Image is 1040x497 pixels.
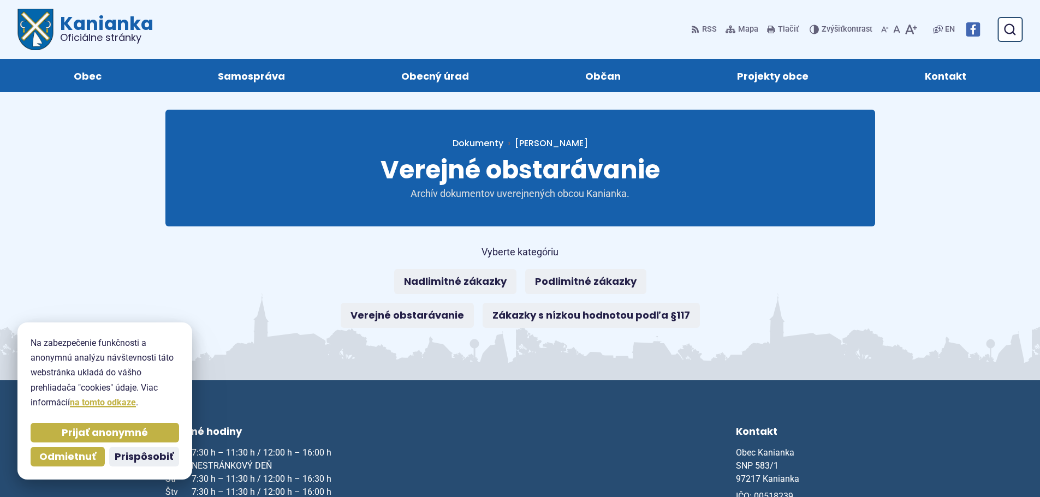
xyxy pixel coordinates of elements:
[54,14,153,43] span: Kanianka
[778,25,799,34] span: Tlačiť
[341,303,474,328] a: Verejné obstarávanie
[525,269,646,294] a: Podlimitné zákazky
[925,59,966,92] span: Kontakt
[966,22,980,37] img: Prejsť na Facebook stránku
[31,447,105,466] button: Odmietnuť
[31,423,179,442] button: Prijať anonymné
[31,336,179,410] p: Na zabezpečenie funkčnosti a anonymnú analýzu návštevnosti táto webstránka ukladá do vášho prehli...
[26,59,148,92] a: Obec
[503,137,588,149] a: [PERSON_NAME]
[453,137,503,149] a: Dokumenty
[738,23,758,36] span: Mapa
[702,23,717,36] span: RSS
[690,59,856,92] a: Projekty obce
[389,188,651,200] p: Archív dokumentov uverejnených obcou Kanianka.
[515,137,588,149] span: [PERSON_NAME]
[765,18,801,41] button: Tlačiť
[62,427,148,439] span: Prijať anonymné
[70,397,136,408] a: na tomto odkaze
[736,447,799,484] span: Obec Kanianka SNP 583/1 97217 Kanianka
[879,18,891,41] button: Zmenšiť veľkosť písma
[943,23,957,36] a: EN
[17,9,153,50] a: Logo Kanianka, prejsť na domovskú stránku.
[115,451,174,463] span: Prispôsobiť
[483,303,700,328] a: Zákazky s nízkou hodnotou podľa §117
[723,18,760,41] a: Mapa
[945,23,955,36] span: EN
[17,9,54,50] img: Prejsť na domovskú stránku
[902,18,919,41] button: Zväčšiť veľkosť písma
[691,18,719,41] a: RSS
[39,451,96,463] span: Odmietnuť
[109,447,179,466] button: Prispôsobiť
[381,152,660,187] span: Verejné obstarávanie
[878,59,1014,92] a: Kontakt
[401,59,469,92] span: Obecný úrad
[326,244,714,261] p: Vyberte kategóriu
[60,33,153,43] span: Oficiálne stránky
[737,59,809,92] span: Projekty obce
[585,59,621,92] span: Občan
[822,25,843,34] span: Zvýšiť
[170,59,332,92] a: Samospráva
[354,59,516,92] a: Obecný úrad
[736,424,875,442] h3: Kontakt
[822,25,872,34] span: kontrast
[538,59,668,92] a: Občan
[218,59,285,92] span: Samospráva
[891,18,902,41] button: Nastaviť pôvodnú veľkosť písma
[810,18,875,41] button: Zvýšiťkontrast
[165,424,371,442] h3: Úradné hodiny
[394,269,516,294] a: Nadlimitné zákazky
[74,59,102,92] span: Obec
